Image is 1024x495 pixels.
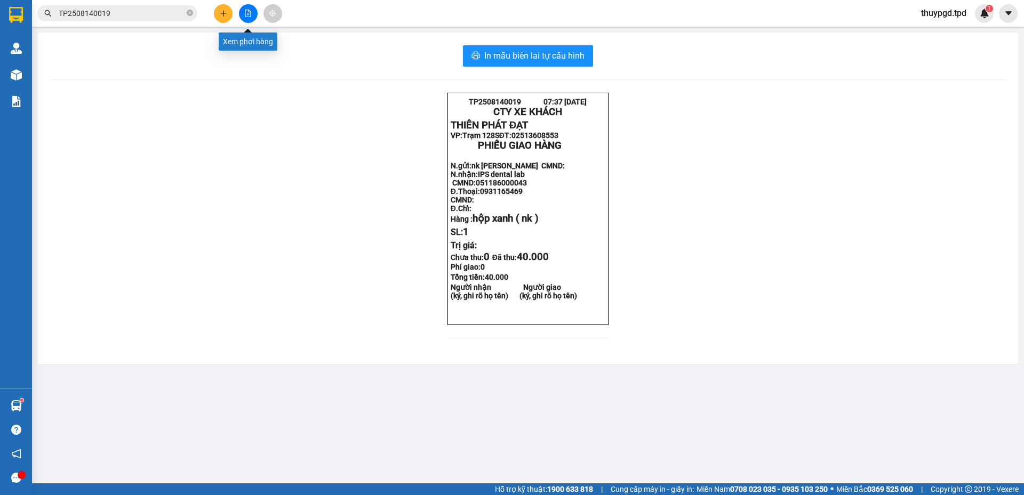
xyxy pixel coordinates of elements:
span: PHIẾU GIAO HÀNG [478,140,562,151]
span: question-circle [11,425,21,435]
span: PHIẾU GIAO HÀNG [30,47,114,59]
span: close-circle [187,9,193,19]
span: SL: [451,227,469,237]
span: 0 [484,251,490,263]
strong: N.gửi: [451,161,565,170]
span: 0931165469 [480,187,523,196]
span: nk [PERSON_NAME] CMND: [24,69,117,77]
span: thuypgd.tpd [913,6,975,20]
span: Trị giá: [451,240,477,250]
strong: CTY XE KHÁCH [46,13,115,25]
span: Tổng tiền: [451,273,508,281]
button: caret-down [999,4,1018,23]
span: 02513608553 [64,38,111,47]
span: In mẫu biên lai tự cấu hình [484,49,585,62]
span: 1 [463,226,469,238]
span: Trạm 128 [462,131,495,140]
input: Tìm tên, số ĐT hoặc mã đơn [59,7,185,19]
span: close-circle [187,10,193,16]
img: logo-vxr [9,7,23,23]
strong: VP: SĐT: [451,131,558,140]
span: 0 [481,263,485,271]
img: warehouse-icon [11,43,22,54]
span: IPS dental lab CMND: [3,77,81,94]
span: 40.000 [517,251,549,263]
img: solution-icon [11,96,22,107]
span: 07:37 [96,5,115,13]
button: aim [263,4,282,23]
span: IPS dental lab CMND: [451,170,528,187]
span: | [921,483,923,495]
span: 02513608553 [511,131,558,140]
strong: N.nhận: [451,170,528,187]
span: 1 [987,5,991,12]
strong: THIÊN PHÁT ĐẠT [451,119,528,131]
strong: (ký, ghi rõ họ tên) (ký, ghi rõ họ tên) [451,291,577,300]
span: 40.000 [485,273,508,281]
span: | [601,483,603,495]
strong: THIÊN PHÁT ĐẠT [3,27,81,38]
strong: CMND: [451,196,474,204]
span: [DATE] [564,98,587,106]
span: search [44,10,52,17]
span: message [11,473,21,483]
button: plus [214,4,233,23]
strong: VP: SĐT: [3,38,111,47]
span: file-add [244,10,252,17]
span: 07:37 [543,98,563,106]
strong: Người nhận Người giao [451,283,561,291]
span: copyright [965,485,972,493]
span: TP2508140019 [21,5,74,13]
img: icon-new-feature [980,9,989,18]
strong: Chưa thu: Đã thu: [451,253,549,262]
strong: N.nhận: [3,77,81,94]
strong: Phí giao: [451,263,485,271]
strong: Đ.Chỉ: [451,204,471,213]
span: Cung cấp máy in - giấy in: [611,483,694,495]
button: file-add [239,4,258,23]
sup: 1 [986,5,993,12]
strong: 0369 525 060 [867,485,913,493]
strong: 0708 023 035 - 0935 103 250 [730,485,828,493]
button: printerIn mẫu biên lai tự cấu hình [463,45,593,67]
strong: Đ.Thoại: [451,187,523,196]
span: TP2508140019 [469,98,521,106]
strong: Hàng : [451,215,539,223]
span: Hỗ trợ kỹ thuật: [495,483,593,495]
span: Miền Bắc [836,483,913,495]
span: nk [PERSON_NAME] CMND: [471,161,565,170]
strong: N.gửi: [3,69,117,77]
span: ⚪️ [830,487,834,491]
span: caret-down [1004,9,1013,18]
strong: 1900 633 818 [547,485,593,493]
span: Miền Nam [697,483,828,495]
span: printer [471,51,480,61]
span: 051186000043 [476,178,527,187]
span: notification [11,449,21,459]
sup: 1 [20,399,23,402]
img: warehouse-icon [11,400,22,411]
span: [DATE] [117,5,139,13]
span: plus [220,10,227,17]
img: warehouse-icon [11,69,22,80]
span: Trạm 128 [15,38,47,47]
span: hộp xanh ( nk ) [473,213,539,224]
span: aim [269,10,276,17]
strong: CTY XE KHÁCH [493,106,562,118]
